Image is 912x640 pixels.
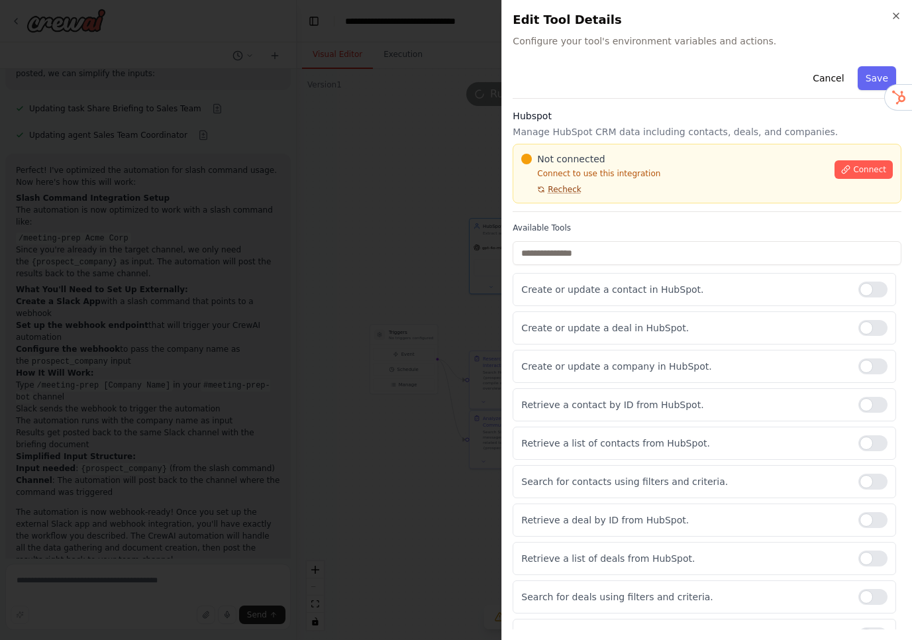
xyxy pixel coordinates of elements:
h3: Hubspot [513,109,901,123]
button: Connect [835,160,893,179]
p: Manage HubSpot CRM data including contacts, deals, and companies. [513,125,901,138]
span: Connect [853,164,886,175]
span: Not connected [537,152,605,166]
p: Create or update a deal in HubSpot. [521,321,848,335]
p: Search for deals using filters and criteria. [521,590,848,604]
span: Configure your tool's environment variables and actions. [513,34,901,48]
label: Available Tools [513,223,901,233]
p: Connect to use this integration [521,168,827,179]
p: Retrieve a deal by ID from HubSpot. [521,513,848,527]
h2: Edit Tool Details [513,11,901,29]
p: Create or update a contact in HubSpot. [521,283,848,296]
p: Retrieve a list of deals from HubSpot. [521,552,848,565]
p: Search for contacts using filters and criteria. [521,475,848,488]
span: Recheck [548,184,581,195]
button: Recheck [521,184,581,195]
button: Save [858,66,896,90]
button: Cancel [805,66,852,90]
p: Retrieve a list of contacts from HubSpot. [521,437,848,450]
p: Retrieve a contact by ID from HubSpot. [521,398,848,411]
p: Create or update a company in HubSpot. [521,360,848,373]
